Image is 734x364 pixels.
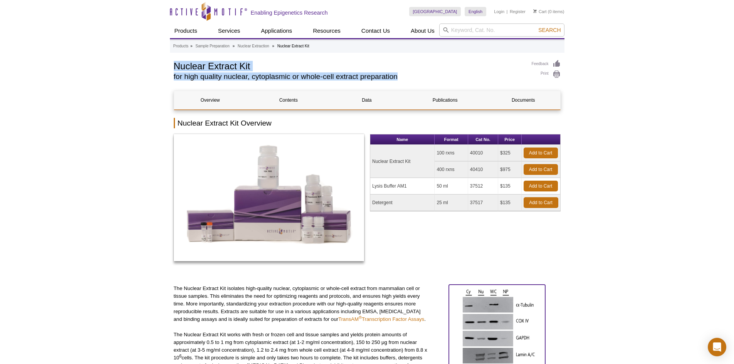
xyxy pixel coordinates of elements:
a: Data [331,91,403,109]
a: Overview [174,91,247,109]
li: » [272,44,274,48]
td: 40010 [468,145,498,161]
a: Add to Cart [524,164,558,175]
a: Login [494,9,504,14]
td: Lysis Buffer AM1 [370,178,435,195]
td: $135 [498,195,522,211]
a: Products [170,23,202,38]
td: Nuclear Extract Kit [370,145,435,178]
td: $975 [498,161,522,178]
p: The Nuclear Extract Kit isolates high-quality nuclear, cytoplasmic or whole-cell extract from mam... [174,285,428,323]
td: 100 rxns [435,145,468,161]
a: Applications [256,23,297,38]
a: Add to Cart [524,197,558,208]
h2: for high quality nuclear, cytoplasmic or whole-cell extract preparation [174,73,524,80]
sup: 6 [179,353,181,358]
button: Search [536,27,563,34]
h2: Nuclear Extract Kit Overview [174,118,561,128]
th: Cat No. [468,134,498,145]
span: Search [538,27,561,33]
th: Price [498,134,522,145]
h1: Nuclear Extract Kit [174,60,524,71]
td: $325 [498,145,522,161]
a: Documents [487,91,559,109]
li: | [507,7,508,16]
a: Contents [252,91,325,109]
a: English [465,7,486,16]
a: Resources [308,23,345,38]
a: TransAM®Transcription Factor Assays [338,316,424,322]
img: Nuclear Extract Kit [174,134,364,261]
li: » [232,44,235,48]
a: Print [532,70,561,79]
a: Sample Preparation [195,43,229,50]
li: Nuclear Extract Kit [277,44,309,48]
a: Contact Us [357,23,395,38]
li: (0 items) [533,7,564,16]
a: Add to Cart [524,181,558,191]
a: Feedback [532,60,561,68]
sup: ® [359,315,362,320]
td: 25 ml [435,195,468,211]
th: Name [370,134,435,145]
td: $135 [498,178,522,195]
a: Add to Cart [524,148,558,158]
td: 50 ml [435,178,468,195]
a: About Us [406,23,439,38]
a: [GEOGRAPHIC_DATA] [409,7,461,16]
a: Nuclear Extraction [238,43,269,50]
td: 37517 [468,195,498,211]
a: Services [213,23,245,38]
li: » [190,44,193,48]
td: 40410 [468,161,498,178]
td: 37512 [468,178,498,195]
div: Open Intercom Messenger [708,338,726,356]
a: Cart [533,9,547,14]
input: Keyword, Cat. No. [439,23,564,37]
th: Format [435,134,468,145]
img: Your Cart [533,9,537,13]
h2: Enabling Epigenetics Research [251,9,328,16]
a: Products [173,43,188,50]
a: Register [510,9,526,14]
a: Publications [409,91,481,109]
td: Detergent [370,195,435,211]
td: 400 rxns [435,161,468,178]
